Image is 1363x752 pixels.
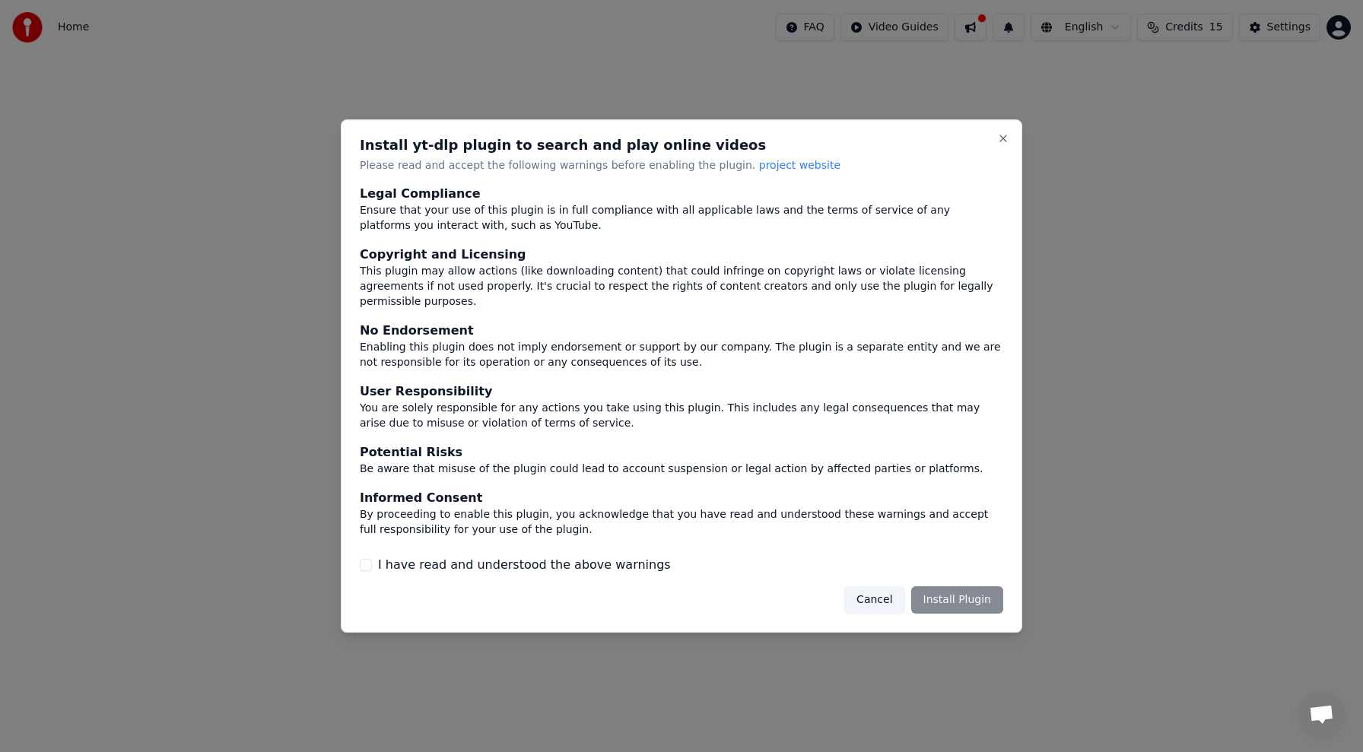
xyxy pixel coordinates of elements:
div: Be aware that misuse of the plugin could lead to account suspension or legal action by affected p... [360,462,1003,477]
div: This plugin may allow actions (like downloading content) that could infringe on copyright laws or... [360,265,1003,310]
div: User Responsibility [360,382,1003,401]
div: Copyright and Licensing [360,246,1003,265]
label: I have read and understood the above warnings [378,556,671,574]
div: By proceeding to enable this plugin, you acknowledge that you have read and understood these warn... [360,507,1003,538]
div: Potential Risks [360,443,1003,462]
div: Informed Consent [360,489,1003,507]
div: Enabling this plugin does not imply endorsement or support by our company. The plugin is a separa... [360,341,1003,371]
div: You are solely responsible for any actions you take using this plugin. This includes any legal co... [360,401,1003,431]
button: Cancel [844,586,904,614]
h2: Install yt-dlp plugin to search and play online videos [360,138,1003,152]
div: Legal Compliance [360,186,1003,204]
div: Ensure that your use of this plugin is in full compliance with all applicable laws and the terms ... [360,204,1003,234]
span: project website [759,159,840,171]
p: Please read and accept the following warnings before enabling the plugin. [360,158,1003,173]
div: No Endorsement [360,322,1003,341]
